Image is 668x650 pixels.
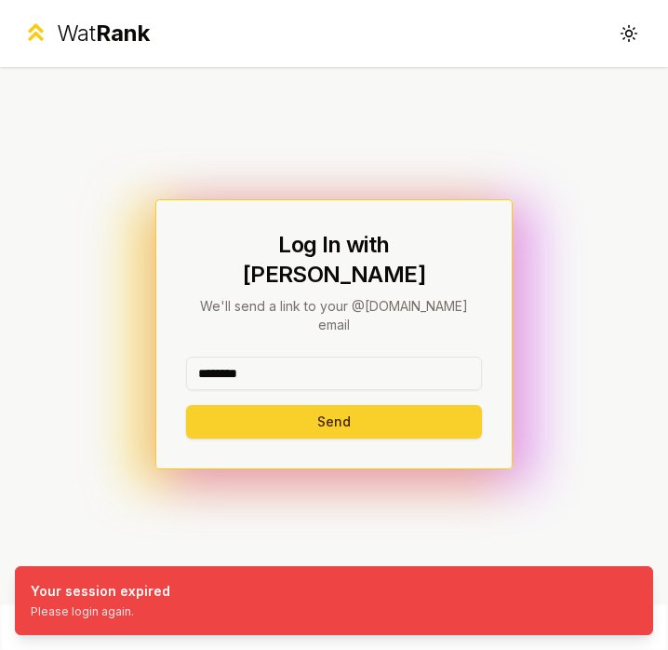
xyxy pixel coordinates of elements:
div: Please login again. [31,604,170,619]
a: WatRank [22,19,150,48]
h1: Log In with [PERSON_NAME] [186,230,482,290]
p: We'll send a link to your @[DOMAIN_NAME] email [186,297,482,334]
div: Your session expired [31,582,170,601]
span: Rank [96,20,150,47]
button: Send [186,405,482,439]
div: Wat [57,19,150,48]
